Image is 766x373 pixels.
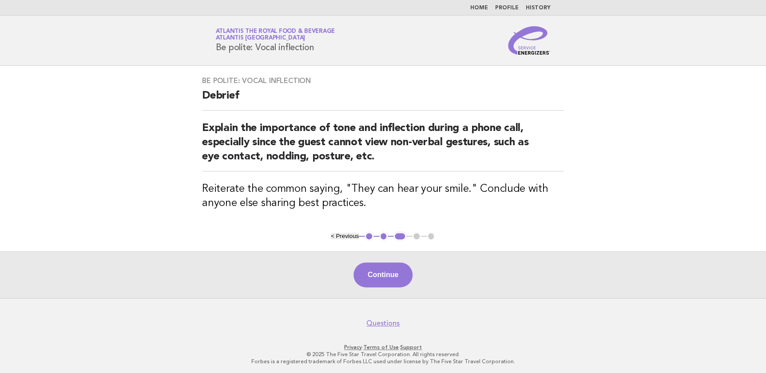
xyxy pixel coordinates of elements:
a: Questions [366,319,400,328]
h3: Be polite: Vocal inflection [202,76,564,85]
a: Atlantis the Royal Food & BeverageAtlantis [GEOGRAPHIC_DATA] [216,28,335,41]
button: 3 [393,232,406,241]
p: Forbes is a registered trademark of Forbes LLC used under license by The Five Star Travel Corpora... [111,358,655,365]
h3: Reiterate the common saying, "They can hear your smile." Conclude with anyone else sharing best p... [202,182,564,210]
h1: Be polite: Vocal inflection [216,29,335,52]
a: Terms of Use [363,344,399,350]
span: Atlantis [GEOGRAPHIC_DATA] [216,36,306,41]
p: © 2025 The Five Star Travel Corporation. All rights reserved. [111,351,655,358]
button: 1 [365,232,373,241]
a: Privacy [344,344,362,350]
h2: Explain the importance of tone and inflection during a phone call, especially since the guest can... [202,121,564,171]
button: Continue [353,262,413,287]
button: 2 [379,232,388,241]
img: Service Energizers [508,26,551,55]
a: Support [400,344,422,350]
a: Home [470,5,488,11]
p: · · [111,344,655,351]
button: < Previous [331,233,359,239]
a: History [526,5,551,11]
h2: Debrief [202,89,564,111]
a: Profile [495,5,519,11]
